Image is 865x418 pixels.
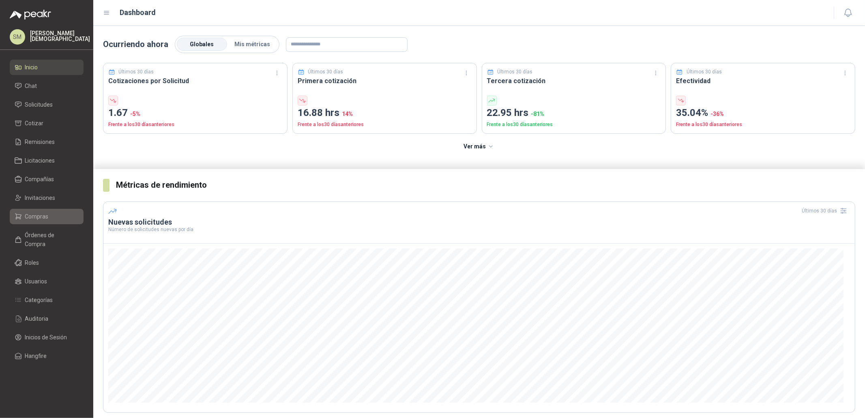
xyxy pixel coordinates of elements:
[487,121,661,129] p: Frente a los 30 días anteriores
[25,231,76,249] span: Órdenes de Compra
[30,30,90,42] p: [PERSON_NAME] [DEMOGRAPHIC_DATA]
[676,76,850,86] h3: Efectividad
[10,116,84,131] a: Cotizar
[10,311,84,326] a: Auditoria
[10,292,84,308] a: Categorías
[10,153,84,168] a: Licitaciones
[459,139,499,155] button: Ver más
[25,63,38,72] span: Inicio
[10,78,84,94] a: Chat
[10,190,84,206] a: Invitaciones
[802,204,850,217] div: Últimos 30 días
[25,81,37,90] span: Chat
[676,121,850,129] p: Frente a los 30 días anteriores
[687,68,722,76] p: Últimos 30 días
[25,156,55,165] span: Licitaciones
[531,111,545,117] span: -81 %
[10,348,84,364] a: Hangfire
[108,121,282,129] p: Frente a los 30 días anteriores
[25,100,53,109] span: Solicitudes
[497,68,532,76] p: Últimos 30 días
[298,105,472,121] p: 16.88 hrs
[10,274,84,289] a: Usuarios
[10,255,84,270] a: Roles
[10,227,84,252] a: Órdenes de Compra
[108,76,282,86] h3: Cotizaciones por Solicitud
[103,38,168,51] p: Ocurriendo ahora
[25,333,67,342] span: Inicios de Sesión
[25,296,53,304] span: Categorías
[25,193,56,202] span: Invitaciones
[10,60,84,75] a: Inicio
[10,330,84,345] a: Inicios de Sesión
[487,76,661,86] h3: Tercera cotización
[676,105,850,121] p: 35.04%
[10,10,51,19] img: Logo peakr
[25,258,39,267] span: Roles
[298,76,472,86] h3: Primera cotización
[25,277,47,286] span: Usuarios
[190,41,214,47] span: Globales
[10,209,84,224] a: Compras
[10,97,84,112] a: Solicitudes
[119,68,154,76] p: Últimos 30 días
[308,68,343,76] p: Últimos 30 días
[25,119,44,128] span: Cotizar
[25,314,49,323] span: Auditoria
[120,7,156,18] h1: Dashboard
[108,217,850,227] h3: Nuevas solicitudes
[25,212,49,221] span: Compras
[116,179,855,191] h3: Métricas de rendimiento
[10,134,84,150] a: Remisiones
[298,121,472,129] p: Frente a los 30 días anteriores
[25,137,55,146] span: Remisiones
[10,171,84,187] a: Compañías
[234,41,270,47] span: Mis métricas
[130,111,140,117] span: -5 %
[710,111,724,117] span: -36 %
[10,29,25,45] div: SM
[487,105,661,121] p: 22.95 hrs
[342,111,353,117] span: 14 %
[25,175,54,184] span: Compañías
[108,227,850,232] p: Número de solicitudes nuevas por día
[25,352,47,360] span: Hangfire
[108,105,282,121] p: 1.67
